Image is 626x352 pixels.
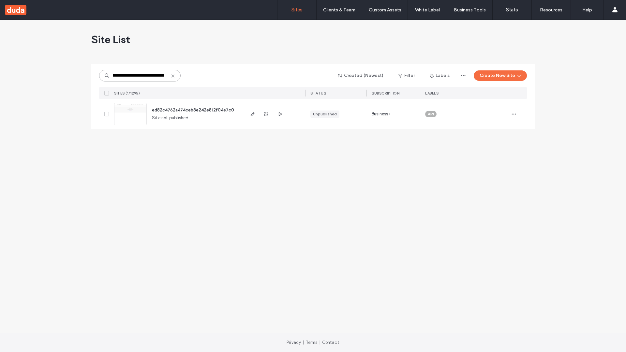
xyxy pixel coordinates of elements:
label: Help [582,7,592,13]
span: API [428,111,434,117]
a: ed82c4762a474ceb8e242e812f04e7c0 [152,108,234,112]
div: Unpublished [313,111,337,117]
label: Clients & Team [323,7,355,13]
a: Terms [306,340,318,345]
button: Create New Site [474,70,527,81]
span: | [319,340,320,345]
label: Stats [506,7,518,13]
a: Contact [322,340,339,345]
label: White Label [415,7,440,13]
span: STATUS [310,91,326,95]
label: Sites [291,7,303,13]
label: Resources [540,7,562,13]
span: SUBSCRIPTION [372,91,399,95]
button: Created (Newest) [332,70,389,81]
label: Custom Assets [369,7,401,13]
button: Filter [392,70,421,81]
span: Help [17,5,30,10]
label: Business Tools [454,7,486,13]
span: Site List [91,33,130,46]
a: Privacy [287,340,301,345]
span: Business+ [372,111,391,117]
span: Site not published [152,115,189,121]
span: SITES (1/1295) [114,91,140,95]
span: LABELS [425,91,439,95]
button: Labels [424,70,455,81]
span: | [303,340,304,345]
